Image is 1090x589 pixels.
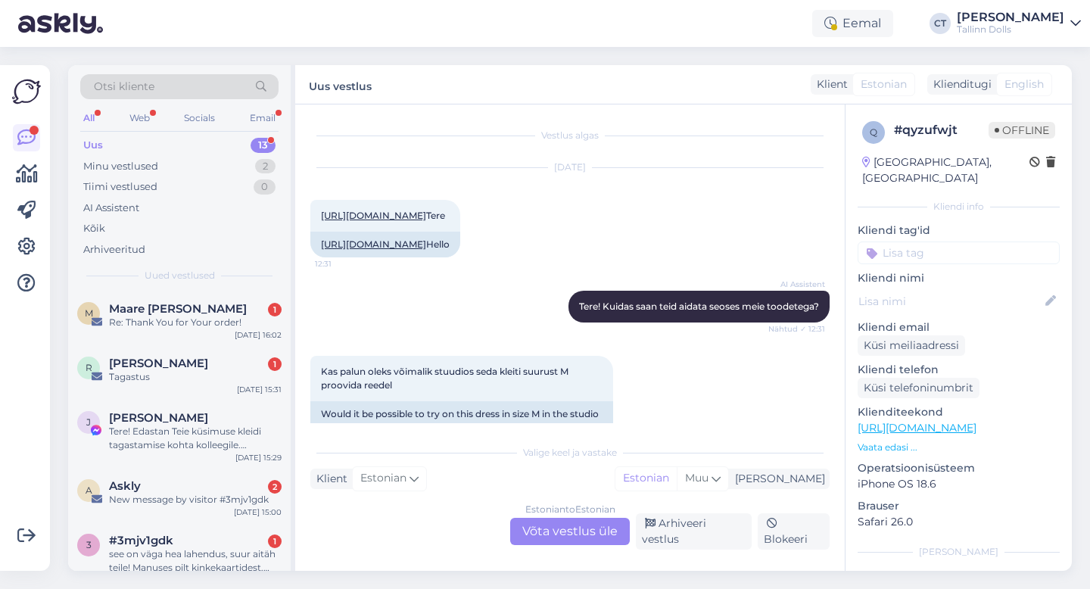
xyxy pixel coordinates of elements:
[126,108,153,128] div: Web
[310,160,830,174] div: [DATE]
[254,179,276,195] div: 0
[858,223,1060,238] p: Kliendi tag'id
[83,179,157,195] div: Tiimi vestlused
[86,362,92,373] span: R
[247,108,279,128] div: Email
[109,547,282,575] div: see on väga hea lahendus, suur aitäh teile! Manuses pilt kinkekaartidest. Mõlemad kehtivad kuni [...
[321,210,426,221] a: [URL][DOMAIN_NAME]
[812,10,893,37] div: Eemal
[255,159,276,174] div: 2
[235,329,282,341] div: [DATE] 16:02
[858,270,1060,286] p: Kliendi nimi
[310,446,830,460] div: Valige keel ja vastake
[930,13,951,34] div: CT
[109,357,208,370] span: Reeli Tepp
[615,467,677,490] div: Estonian
[858,476,1060,492] p: iPhone OS 18.6
[729,471,825,487] div: [PERSON_NAME]
[315,258,372,270] span: 12:31
[858,362,1060,378] p: Kliendi telefon
[321,210,445,221] span: Tere
[957,11,1064,23] div: [PERSON_NAME]
[858,378,979,398] div: Küsi telefoninumbrit
[858,293,1042,310] input: Lisa nimi
[109,370,282,384] div: Tagastus
[309,74,372,95] label: Uus vestlus
[870,126,877,138] span: q
[268,303,282,316] div: 1
[858,441,1060,454] p: Vaata edasi ...
[310,232,460,257] div: Hello
[235,452,282,463] div: [DATE] 15:29
[321,366,571,391] span: Kas palun oleks võimalik stuudios seda kleiti suurust M proovida reedel
[858,545,1060,559] div: [PERSON_NAME]
[234,506,282,518] div: [DATE] 15:00
[858,460,1060,476] p: Operatsioonisüsteem
[12,77,41,106] img: Askly Logo
[894,121,989,139] div: # qyzufwjt
[83,159,158,174] div: Minu vestlused
[858,421,976,435] a: [URL][DOMAIN_NAME]
[251,138,276,153] div: 13
[579,301,819,312] span: Tere! Kuidas saan teid aidata seoses meie toodetega?
[310,471,347,487] div: Klient
[1004,76,1044,92] span: English
[310,129,830,142] div: Vestlus algas
[321,238,426,250] a: [URL][DOMAIN_NAME]
[109,411,208,425] span: Jana Oskina
[83,221,105,236] div: Kõik
[957,23,1064,36] div: Tallinn Dolls
[310,401,613,441] div: Would it be possible to try on this dress in size M in the studio [DATE] please?
[109,479,141,493] span: Askly
[811,76,848,92] div: Klient
[989,122,1055,139] span: Offline
[636,513,752,550] div: Arhiveeri vestlus
[83,201,139,216] div: AI Assistent
[86,485,92,496] span: A
[268,480,282,494] div: 2
[86,539,92,550] span: 3
[80,108,98,128] div: All
[510,518,630,545] div: Võta vestlus üle
[861,76,907,92] span: Estonian
[858,319,1060,335] p: Kliendi email
[181,108,218,128] div: Socials
[858,498,1060,514] p: Brauser
[360,470,406,487] span: Estonian
[109,425,282,452] div: Tere! Edastan Teie küsimuse kleidi tagastamise kohta kolleegile. Vastame Teile esimesel võimaluse...
[83,138,103,153] div: Uus
[858,514,1060,530] p: Safari 26.0
[86,416,91,428] span: J
[858,335,965,356] div: Küsi meiliaadressi
[768,323,825,335] span: Nähtud ✓ 12:31
[109,302,247,316] span: Maare Rist
[237,384,282,395] div: [DATE] 15:31
[858,404,1060,420] p: Klienditeekond
[927,76,992,92] div: Klienditugi
[858,200,1060,213] div: Kliendi info
[109,493,282,506] div: New message by visitor #3mjv1gdk
[957,11,1081,36] a: [PERSON_NAME]Tallinn Dolls
[83,242,145,257] div: Arhiveeritud
[85,307,93,319] span: M
[768,279,825,290] span: AI Assistent
[94,79,154,95] span: Otsi kliente
[109,534,173,547] span: #3mjv1gdk
[858,242,1060,264] input: Lisa tag
[109,316,282,329] div: Re: Thank You for Your order!
[858,568,1060,584] p: Märkmed
[268,357,282,371] div: 1
[145,269,215,282] span: Uued vestlused
[525,503,615,516] div: Estonian to Estonian
[685,471,708,485] span: Muu
[862,154,1029,186] div: [GEOGRAPHIC_DATA], [GEOGRAPHIC_DATA]
[758,513,830,550] div: Blokeeri
[268,534,282,548] div: 1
